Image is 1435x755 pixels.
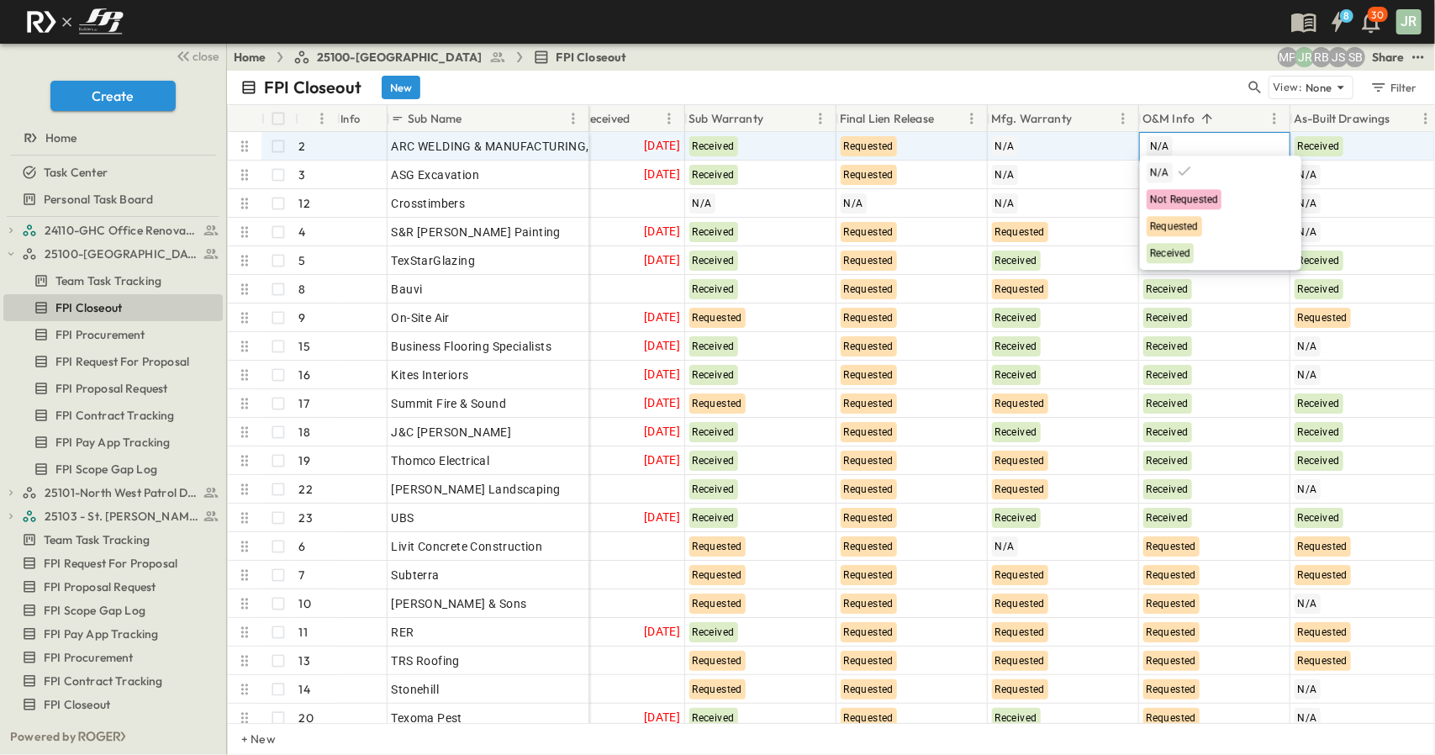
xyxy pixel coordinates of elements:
p: 4 [299,224,306,240]
span: [DATE] [644,708,680,727]
span: Requested [693,655,743,667]
button: Menu [1264,108,1285,129]
span: Texoma Pest [392,710,462,726]
span: Team Task Tracking [44,531,150,548]
span: Requested [844,684,894,695]
div: # [295,105,337,132]
span: FPI Proposal Request [55,380,167,397]
span: N/A [995,198,1015,209]
span: Received [1147,369,1189,381]
p: 17 [299,395,309,412]
span: Received [1298,426,1340,438]
div: 24110-GHC Office Renovationstest [3,217,223,244]
a: 25101-North West Patrol Division [22,481,219,504]
div: Info [337,105,388,132]
p: + New [241,731,251,747]
a: FPI Contract Tracking [3,404,219,427]
span: Received [1150,247,1190,259]
span: N/A [1150,140,1169,152]
div: Personal Task Boardtest [3,186,223,213]
div: Share [1372,49,1405,66]
button: Sort [465,109,483,128]
span: ASG Excavation [392,166,480,183]
span: TRS Roofing [392,652,460,669]
span: Requested [1147,598,1197,610]
span: close [193,48,219,65]
button: Sort [767,109,785,128]
span: N/A [1298,198,1317,209]
span: [DATE] [644,136,680,156]
span: Requested [844,483,894,495]
span: Bauvi [392,281,423,298]
span: RER [392,624,414,641]
span: N/A [1150,166,1169,178]
span: FPI Scope Gap Log [44,602,145,619]
span: Received [693,341,735,352]
span: N/A [1298,169,1317,181]
span: Received [1298,140,1340,152]
span: Received [693,512,735,524]
div: 25103 - St. [PERSON_NAME] Phase 2test [3,503,223,530]
a: Team Task Tracking [3,269,219,293]
span: [PERSON_NAME] Landscaping [392,481,561,498]
span: Livit Concrete Construction [392,538,543,555]
a: 25100-[GEOGRAPHIC_DATA] [293,49,506,66]
p: 3 [299,166,306,183]
span: FPI Procurement [44,649,134,666]
span: Requested [995,483,1046,495]
span: Requested [1147,541,1197,552]
p: O&M Info [1142,110,1195,127]
span: N/A [1298,226,1317,238]
p: 18 [299,424,310,441]
p: FPI Closeout [264,76,361,99]
a: FPI Procurement [3,646,219,669]
span: Received [995,426,1037,438]
span: Stonehill [392,681,440,698]
span: UBS [392,509,414,526]
p: 20 [299,710,314,726]
p: 8 [299,281,306,298]
p: 9 [299,309,306,326]
span: Requested [844,512,894,524]
p: Sub Warranty [688,110,763,127]
p: 10 [299,595,311,612]
span: 25103 - St. [PERSON_NAME] Phase 2 [45,508,198,525]
span: Requested [995,655,1046,667]
span: Business Flooring Specialists [392,338,552,355]
p: 30 [1372,8,1384,22]
p: 5 [299,252,306,269]
a: FPI Closeout [3,693,219,716]
div: FPI Procurementtest [3,321,223,348]
nav: breadcrumbs [234,49,637,66]
span: On-Site Air [392,309,450,326]
div: FPI Request For Proposaltest [3,348,223,375]
p: Final Lien Release [840,110,934,127]
button: Menu [563,108,583,129]
p: Mfg. Warranty [991,110,1072,127]
span: Received [1147,512,1189,524]
p: 19 [299,452,310,469]
span: Requested [844,341,894,352]
span: Requested [1147,712,1197,724]
span: Received [995,512,1037,524]
span: Requested [844,626,894,638]
button: New [382,76,420,99]
span: Requested [995,684,1046,695]
span: [DATE] [644,508,680,527]
a: FPI Request For Proposal [3,552,219,575]
span: Requested [844,226,894,238]
a: Home [3,126,219,150]
span: Received [1147,483,1189,495]
span: Received [693,369,735,381]
a: Home [234,49,266,66]
span: Team Task Tracking [55,272,161,289]
button: Menu [1113,108,1133,129]
span: FPI Pay App Tracking [44,626,158,642]
span: Crosstimbers [392,195,466,212]
span: Requested [693,569,743,581]
p: 22 [299,481,313,498]
a: FPI Scope Gap Log [3,457,219,481]
a: Personal Task Board [3,187,219,211]
span: TexStarGlazing [392,252,476,269]
span: Received [995,712,1037,724]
